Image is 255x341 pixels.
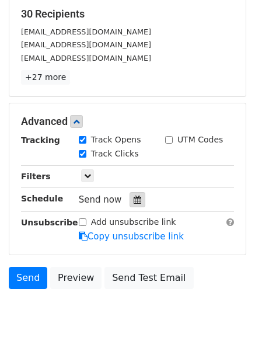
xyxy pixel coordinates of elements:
span: Send now [79,194,122,205]
strong: Filters [21,172,51,181]
small: [EMAIL_ADDRESS][DOMAIN_NAME] [21,54,151,62]
h5: Advanced [21,115,234,128]
small: [EMAIL_ADDRESS][DOMAIN_NAME] [21,40,151,49]
strong: Schedule [21,194,63,203]
h5: 30 Recipients [21,8,234,20]
label: UTM Codes [177,134,223,146]
a: Send [9,267,47,289]
strong: Unsubscribe [21,218,78,227]
a: Send Test Email [104,267,193,289]
a: Copy unsubscribe link [79,231,184,242]
a: +27 more [21,70,70,85]
a: Preview [50,267,102,289]
label: Track Opens [91,134,141,146]
iframe: Chat Widget [197,285,255,341]
small: [EMAIL_ADDRESS][DOMAIN_NAME] [21,27,151,36]
label: Track Clicks [91,148,139,160]
label: Add unsubscribe link [91,216,176,228]
strong: Tracking [21,135,60,145]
